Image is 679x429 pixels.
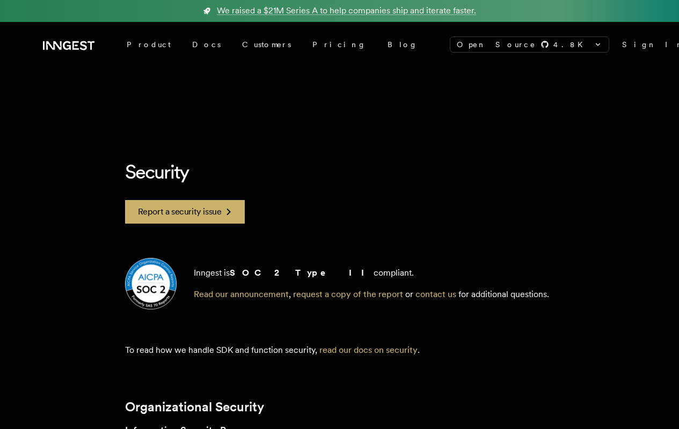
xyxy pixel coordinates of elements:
[194,289,289,299] a: Read our announcement
[125,344,554,357] p: To read how we handle SDK and function security, .
[181,35,231,54] a: Docs
[194,267,549,279] p: Inngest is compliant.
[194,288,549,301] p: , or for additional questions.
[217,4,476,17] span: We raised a $21M Series A to help companies ship and iterate faster.
[415,289,456,299] a: contact us
[230,268,374,278] strong: SOC 2 Type II
[125,200,245,224] a: Report a security issue
[231,35,302,54] a: Customers
[302,35,377,54] a: Pricing
[116,35,181,54] div: Product
[553,39,589,50] span: 4.8 K
[377,35,428,54] a: Blog
[125,153,554,191] h1: Security
[293,289,403,299] a: request a copy of the report
[319,345,418,355] a: read our docs on security
[125,258,177,309] img: SOC 2
[125,400,554,415] h2: Organizational Security
[457,39,536,50] span: Open Source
